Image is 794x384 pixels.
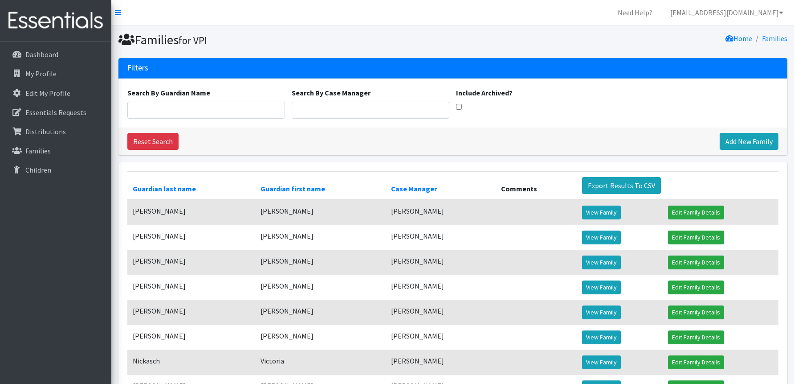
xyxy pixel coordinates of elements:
[725,34,752,43] a: Home
[4,84,108,102] a: Edit My Profile
[582,231,621,244] a: View Family
[133,184,196,193] a: Guardian last name
[386,250,496,275] td: [PERSON_NAME]
[255,275,386,300] td: [PERSON_NAME]
[127,63,148,73] h3: Filters
[4,103,108,121] a: Essentials Requests
[582,177,661,194] a: Export Results To CSV
[762,34,787,43] a: Families
[127,133,179,150] a: Reset Search
[25,50,58,59] p: Dashboard
[582,256,621,269] a: View Family
[255,225,386,250] td: [PERSON_NAME]
[386,200,496,225] td: [PERSON_NAME]
[386,300,496,325] td: [PERSON_NAME]
[127,350,256,375] td: Nickasch
[127,325,256,350] td: [PERSON_NAME]
[582,206,621,219] a: View Family
[127,300,256,325] td: [PERSON_NAME]
[582,306,621,319] a: View Family
[386,325,496,350] td: [PERSON_NAME]
[255,250,386,275] td: [PERSON_NAME]
[292,87,371,98] label: Search By Case Manager
[391,184,437,193] a: Case Manager
[456,87,513,98] label: Include Archived?
[25,127,66,136] p: Distributions
[668,330,724,344] a: Edit Family Details
[4,6,108,36] img: HumanEssentials
[255,350,386,375] td: Victoria
[668,231,724,244] a: Edit Family Details
[582,330,621,344] a: View Family
[4,65,108,83] a: My Profile
[720,133,778,150] a: Add New Family
[582,355,621,369] a: View Family
[663,4,790,21] a: [EMAIL_ADDRESS][DOMAIN_NAME]
[127,225,256,250] td: [PERSON_NAME]
[25,108,86,117] p: Essentials Requests
[4,123,108,140] a: Distributions
[4,142,108,160] a: Families
[386,225,496,250] td: [PERSON_NAME]
[668,256,724,269] a: Edit Family Details
[4,161,108,179] a: Children
[4,45,108,63] a: Dashboard
[668,355,724,369] a: Edit Family Details
[255,325,386,350] td: [PERSON_NAME]
[25,69,57,78] p: My Profile
[668,281,724,294] a: Edit Family Details
[496,171,577,200] th: Comments
[255,200,386,225] td: [PERSON_NAME]
[25,165,51,174] p: Children
[386,275,496,300] td: [PERSON_NAME]
[127,275,256,300] td: [PERSON_NAME]
[127,87,210,98] label: Search By Guardian Name
[668,306,724,319] a: Edit Family Details
[386,350,496,375] td: [PERSON_NAME]
[25,89,70,98] p: Edit My Profile
[25,146,51,155] p: Families
[668,206,724,219] a: Edit Family Details
[255,300,386,325] td: [PERSON_NAME]
[127,200,256,225] td: [PERSON_NAME]
[118,32,450,48] h1: Families
[261,184,325,193] a: Guardian first name
[127,250,256,275] td: [PERSON_NAME]
[582,281,621,294] a: View Family
[179,34,207,47] small: for VPI
[611,4,660,21] a: Need Help?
